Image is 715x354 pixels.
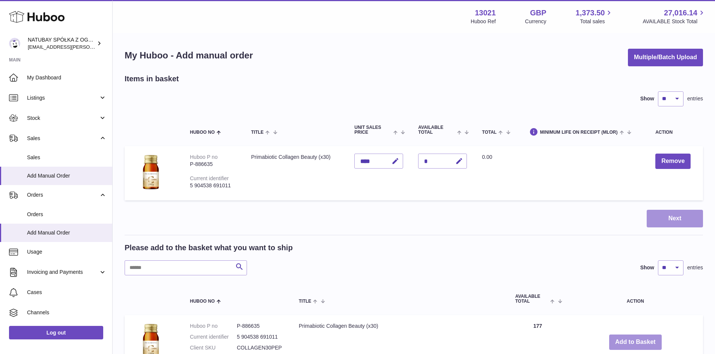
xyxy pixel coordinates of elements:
a: 27,016.14 AVAILABLE Stock Total [643,8,706,25]
span: Total sales [580,18,613,25]
span: Sales [27,154,107,161]
span: Add Manual Order [27,229,107,236]
span: Cases [27,289,107,296]
span: Huboo no [190,130,215,135]
span: Usage [27,248,107,255]
img: kacper.antkowski@natubay.pl [9,38,20,49]
span: Title [299,299,311,304]
div: Huboo P no [190,154,218,160]
span: entries [687,264,703,271]
td: Primabiotic Collagen Beauty (x30) [244,146,347,200]
div: Huboo Ref [471,18,496,25]
h1: My Huboo - Add manual order [125,49,253,61]
span: Listings [27,94,99,102]
span: Minimum Life On Receipt (MLOR) [540,130,618,135]
div: Currency [525,18,546,25]
div: P-886635 [190,161,236,168]
button: Remove [655,154,691,169]
span: entries [687,95,703,102]
span: Sales [27,135,99,142]
strong: 13021 [475,8,496,18]
dd: 5 904538 691011 [237,333,284,341]
div: 5 904538 691011 [190,182,236,189]
dt: Huboo P no [190,323,237,330]
div: Action [655,130,695,135]
th: Action [568,287,703,311]
span: 1,373.50 [576,8,605,18]
span: AVAILABLE Total [515,294,549,304]
label: Show [640,95,654,102]
span: Orders [27,191,99,199]
strong: GBP [530,8,546,18]
span: Stock [27,115,99,122]
h2: Please add to the basket what you want to ship [125,243,293,253]
span: Add Manual Order [27,172,107,179]
button: Multiple/Batch Upload [628,49,703,66]
span: Invoicing and Payments [27,269,99,276]
dd: P-886635 [237,323,284,330]
span: Channels [27,309,107,316]
span: Orders [27,211,107,218]
div: NATUBAY SPÓŁKA Z OGRANICZONĄ ODPOWIEDZIALNOŚCIĄ [28,36,95,51]
span: My Dashboard [27,74,107,81]
dt: Client SKU [190,344,237,351]
a: Log out [9,326,103,339]
span: [EMAIL_ADDRESS][PERSON_NAME][DOMAIN_NAME] [28,44,151,50]
span: Title [251,130,263,135]
span: AVAILABLE Stock Total [643,18,706,25]
span: 0.00 [482,154,492,160]
span: Huboo no [190,299,215,304]
img: Primabiotic Collagen Beauty (x30) [132,154,170,191]
div: Current identifier [190,175,229,181]
label: Show [640,264,654,271]
button: Next [647,210,703,227]
button: Add to Basket [609,335,662,350]
a: 1,373.50 Total sales [576,8,614,25]
h2: Items in basket [125,74,179,84]
span: Unit Sales Price [354,125,391,135]
span: 27,016.14 [664,8,697,18]
span: AVAILABLE Total [418,125,455,135]
dt: Current identifier [190,333,237,341]
dd: COLLAGEN30PEP [237,344,284,351]
span: Total [482,130,497,135]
